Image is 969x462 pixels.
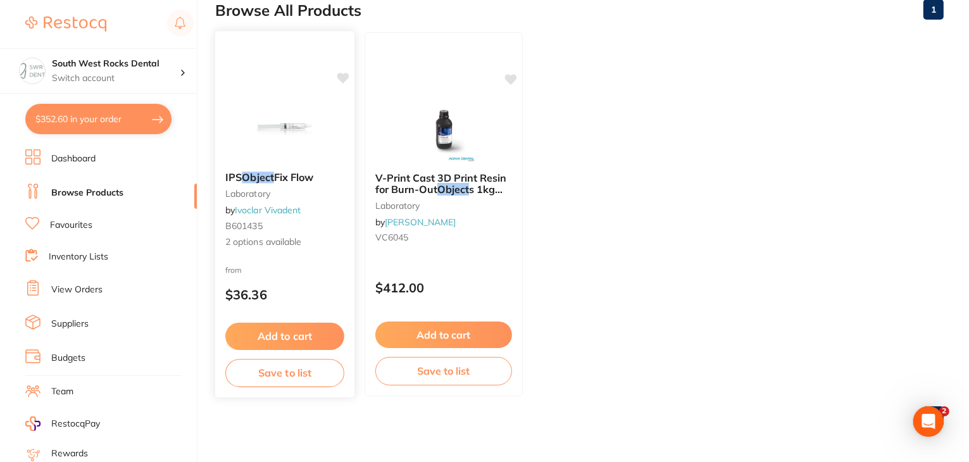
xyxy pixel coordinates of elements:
[235,204,301,216] a: Ivoclar Vivadent
[51,284,103,296] a: View Orders
[375,216,456,228] span: by
[242,171,274,184] em: Object
[375,357,512,385] button: Save to list
[25,9,106,39] a: Restocq Logo
[51,418,100,430] span: RestocqPay
[225,172,344,184] b: IPS Object Fix Flow
[375,183,503,207] span: s 1kg Blue
[375,201,512,211] small: laboratory
[225,359,344,387] button: Save to list
[20,58,45,84] img: South West Rocks Dental
[215,2,361,20] h2: Browse All Products
[225,171,242,184] span: IPS
[51,447,88,460] a: Rewards
[375,172,506,196] span: V-Print Cast 3D Print Resin for Burn-Out
[51,318,89,330] a: Suppliers
[51,187,123,199] a: Browse Products
[225,189,344,199] small: laboratory
[225,287,344,302] p: $36.36
[225,265,242,274] span: from
[913,406,944,437] div: Open Intercom Messenger
[49,251,108,263] a: Inventory Lists
[243,97,326,161] img: IPS Object Fix Flow
[385,216,456,228] a: [PERSON_NAME]
[225,220,263,232] span: B601435
[939,406,949,416] span: 2
[25,16,106,32] img: Restocq Logo
[375,232,408,243] span: VC6045
[25,416,100,431] a: RestocqPay
[51,352,85,365] a: Budgets
[25,104,172,134] button: $352.60 in your order
[225,323,344,350] button: Add to cart
[375,322,512,348] button: Add to cart
[52,72,180,85] p: Switch account
[437,183,469,196] em: Object
[375,280,512,295] p: $412.00
[25,416,41,431] img: RestocqPay
[375,172,512,196] b: V-Print Cast 3D Print Resin for Burn-Out Objects 1kg Blue
[51,385,73,398] a: Team
[923,404,944,429] a: 1
[50,219,92,232] a: Favourites
[51,153,96,165] a: Dashboard
[274,171,314,184] span: Fix Flow
[403,99,485,162] img: V-Print Cast 3D Print Resin for Burn-Out Objects 1kg Blue
[225,236,344,249] span: 2 options available
[225,204,301,216] span: by
[52,58,180,70] h4: South West Rocks Dental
